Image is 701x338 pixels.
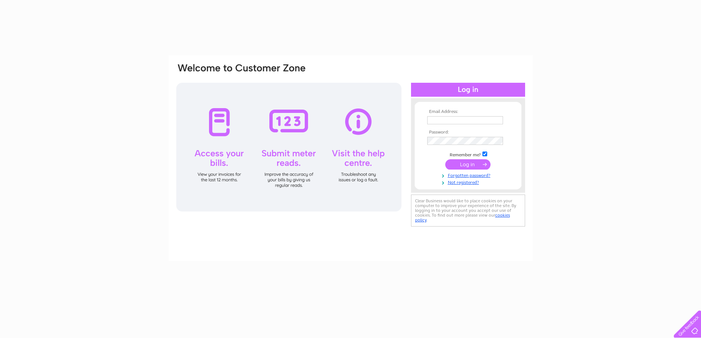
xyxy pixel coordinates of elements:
[411,195,525,227] div: Clear Business would like to place cookies on your computer to improve your experience of the sit...
[425,150,511,158] td: Remember me?
[425,130,511,135] th: Password:
[445,159,491,170] input: Submit
[427,178,511,185] a: Not registered?
[415,213,510,223] a: cookies policy
[425,109,511,114] th: Email Address:
[427,171,511,178] a: Forgotten password?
